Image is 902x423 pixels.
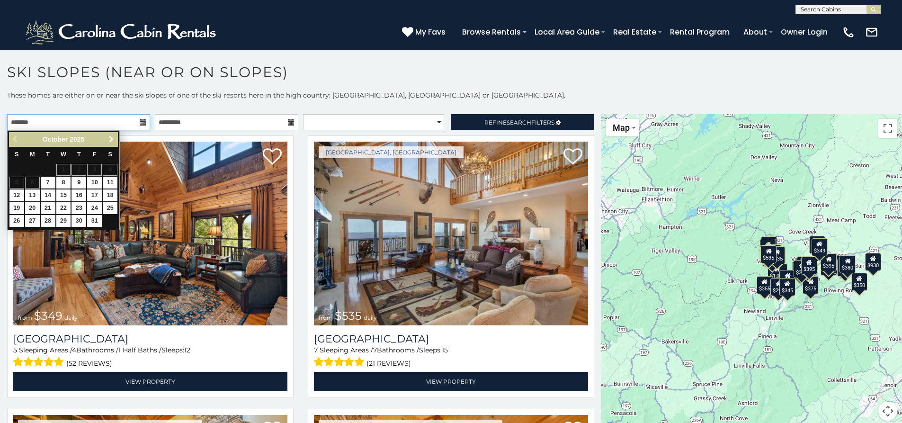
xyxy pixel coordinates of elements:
[563,147,582,167] a: Add to favorites
[9,202,24,214] a: 19
[18,314,32,321] span: from
[484,119,554,126] span: Refine Filters
[842,26,855,39] img: phone-regular-white.png
[451,114,594,130] a: RefineSearchFilters
[530,24,604,40] a: Local Area Guide
[71,202,86,214] a: 23
[839,255,856,273] div: $380
[9,215,24,227] a: 26
[46,151,50,158] span: Tuesday
[13,142,287,325] a: Diamond Creek Lodge from $349 daily
[30,151,35,158] span: Monday
[878,402,897,421] button: Map camera controls
[319,146,464,158] a: [GEOGRAPHIC_DATA], [GEOGRAPHIC_DATA]
[87,189,102,201] a: 17
[319,314,333,321] span: from
[87,215,102,227] a: 31
[739,24,772,40] a: About
[402,26,448,38] a: My Favs
[56,215,71,227] a: 29
[56,177,71,189] a: 8
[803,276,819,294] div: $375
[25,202,40,214] a: 20
[865,26,878,39] img: mail-regular-white.png
[9,189,24,201] a: 12
[66,357,112,369] span: (52 reviews)
[812,238,828,256] div: $349
[851,272,867,290] div: $350
[184,346,190,354] span: 12
[792,261,808,279] div: $400
[118,346,161,354] span: 1 Half Baths /
[761,236,777,254] div: $325
[314,333,588,345] h3: Southern Star Lodge
[93,151,97,158] span: Friday
[776,24,832,40] a: Owner Login
[442,346,448,354] span: 15
[507,119,531,126] span: Search
[13,333,287,345] h3: Diamond Creek Lodge
[878,119,897,138] button: Toggle fullscreen view
[373,346,377,354] span: 7
[366,357,411,369] span: (21 reviews)
[613,123,630,133] span: Map
[771,278,787,296] div: $290
[71,177,86,189] a: 9
[865,252,881,270] div: $930
[415,26,446,38] span: My Favs
[13,346,17,354] span: 5
[71,189,86,201] a: 16
[108,151,112,158] span: Saturday
[105,134,117,145] a: Next
[760,239,777,257] div: $310
[314,372,588,391] a: View Property
[13,372,287,391] a: View Property
[72,346,76,354] span: 4
[103,202,117,214] a: 25
[71,215,86,227] a: 30
[760,245,777,263] div: $300
[41,215,55,227] a: 28
[809,236,825,254] div: $565
[43,135,68,143] span: October
[779,278,795,296] div: $345
[41,189,55,201] a: 14
[25,215,40,227] a: 27
[457,24,526,40] a: Browse Rentals
[34,309,63,323] span: $349
[765,249,781,267] div: $570
[263,147,282,167] a: Add to favorites
[56,189,71,201] a: 15
[24,18,220,46] img: White-1-2.png
[768,263,787,281] div: $1,095
[335,309,362,323] span: $535
[838,258,854,276] div: $695
[821,253,837,271] div: $395
[15,151,18,158] span: Sunday
[821,258,837,276] div: $480
[780,270,796,288] div: $375
[314,346,318,354] span: 7
[103,189,117,201] a: 18
[665,24,734,40] a: Rental Program
[769,246,786,264] div: $435
[13,142,287,325] img: Diamond Creek Lodge
[64,314,78,321] span: daily
[87,202,102,214] a: 24
[41,202,55,214] a: 21
[765,244,781,262] div: $230
[70,135,84,143] span: 2025
[87,177,102,189] a: 10
[25,189,40,201] a: 13
[314,142,588,325] img: Southern Star Lodge
[13,345,287,369] div: Sleeping Areas / Bathrooms / Sleeps:
[314,142,588,325] a: Southern Star Lodge from $535 daily
[757,276,773,294] div: $355
[801,256,817,274] div: $395
[103,177,117,189] a: 11
[606,119,639,136] button: Change map style
[608,24,661,40] a: Real Estate
[314,345,588,369] div: Sleeping Areas / Bathrooms / Sleeps:
[77,151,81,158] span: Thursday
[364,314,377,321] span: daily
